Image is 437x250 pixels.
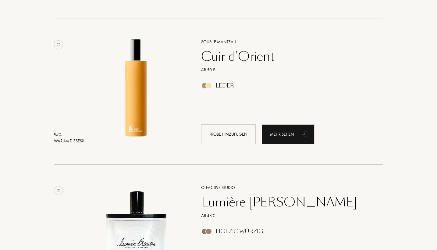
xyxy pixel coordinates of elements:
a: Cuir d'Orient [197,49,374,64]
img: no_like_p.png [54,186,63,195]
div: 95 % [54,131,84,138]
img: Cuir d'Orient Sous le Manteau [85,38,187,139]
div: Holzig Würzig [216,228,263,235]
a: Lumière [PERSON_NAME] [197,195,374,209]
a: Holzig Würzig [197,230,374,236]
img: no_like_p.png [54,40,63,49]
div: Leder [216,82,234,89]
a: Olfactive Studio [197,184,374,191]
div: Probe hinzufügen [201,124,256,144]
div: animation [300,128,312,140]
a: Mehr sehenanimation [262,124,314,144]
a: Cuir d'Orient Sous le Manteau [85,31,192,151]
a: Sous le Manteau [197,39,374,45]
a: Ab 50 € [197,67,374,73]
a: Ab 48 € [197,212,374,219]
div: Mehr sehen [262,124,314,144]
a: Leder [197,84,374,91]
div: Warum dieses? [54,138,84,144]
